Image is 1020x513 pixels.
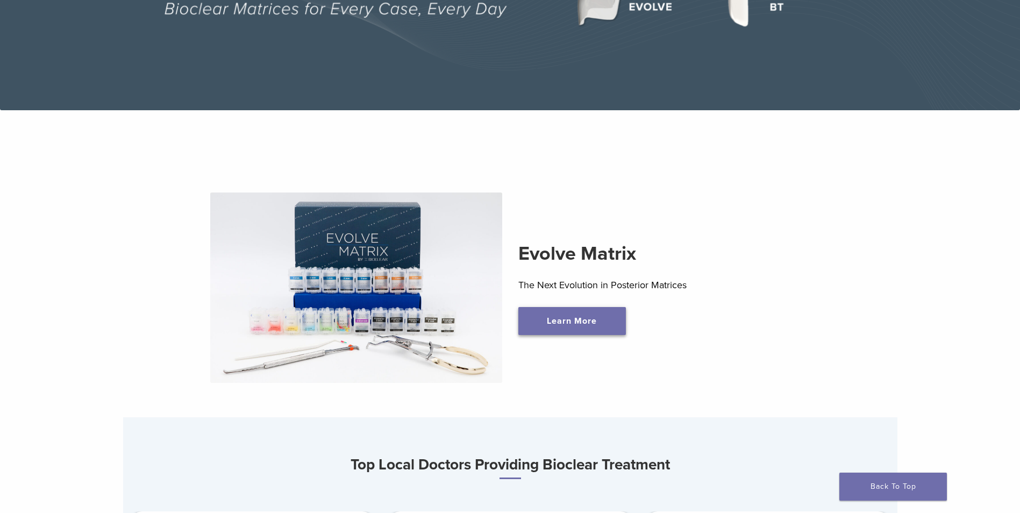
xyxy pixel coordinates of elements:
[518,307,626,335] a: Learn More
[839,473,947,501] a: Back To Top
[518,277,810,293] p: The Next Evolution in Posterior Matrices
[210,193,502,383] img: Evolve Matrix
[518,241,810,267] h2: Evolve Matrix
[123,452,897,479] h3: Top Local Doctors Providing Bioclear Treatment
